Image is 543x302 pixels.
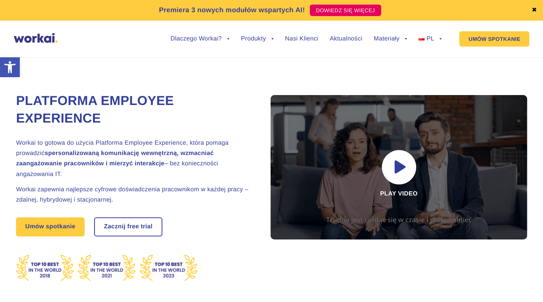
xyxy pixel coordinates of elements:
[16,217,85,236] a: Umów spotkanie
[459,31,529,47] a: UMÓW SPOTKANIE
[16,184,252,205] h2: Workai zapewnia najlepsze cyfrowe doświadczenia pracownikom w każdej pracy – zdalnej, hybrydowej ...
[16,92,252,128] h1: Platforma Employee Experience
[426,36,434,42] span: PL
[170,36,229,42] a: Dlaczego Workai?
[532,7,537,13] a: ✖
[271,95,527,239] div: Play video
[330,36,362,42] a: Aktualności
[95,218,162,236] a: Zacznij free trial
[310,5,381,16] a: DOWIEDZ SIĘ WIĘCEJ
[16,138,252,179] h2: Workai to gotowa do użycia Platforma Employee Experience, która pomaga prowadzić – bez koniecznoś...
[285,36,318,42] a: Nasi Klienci
[241,36,274,42] a: Produkty
[16,150,214,167] strong: spersonalizowaną komunikację wewnętrzną, wzmacniać zaangażowanie pracowników i mierzyć interakcje
[374,36,407,42] a: Materiały
[159,5,305,15] p: Premiera 3 nowych modułów wspartych AI!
